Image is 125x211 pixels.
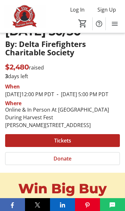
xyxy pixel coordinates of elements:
button: Pinterest [75,198,100,211]
button: Menu [108,17,121,30]
span: - [54,91,61,98]
p: By: Delta Firefighters Charitable Society [5,40,120,57]
button: Log In [65,5,90,15]
span: 2025 Barnside [DATE] 50/50 [5,7,88,38]
img: Delta Firefighters Charitable Society's Logo [4,5,46,29]
div: Online & In Person At [GEOGRAPHIC_DATA] During Harvest Fest [5,106,120,121]
span: [DATE] 12:00 PM PDT [5,91,54,98]
span: [DATE] 5:00 PM PDT [54,91,108,98]
div: [PERSON_NAME][STREET_ADDRESS] [5,121,120,129]
div: Where [5,101,21,106]
span: Sign Up [97,6,116,14]
span: Tickets [54,137,71,144]
button: Cart [77,18,88,29]
p: raised [5,62,44,72]
button: Help [93,17,105,30]
p: days left [5,72,120,80]
button: X [25,198,50,211]
span: 3 [5,73,8,80]
span: $2,480 [5,63,29,71]
button: Tickets [5,134,120,147]
span: Log In [70,6,85,14]
button: SMS [100,198,125,211]
button: Donate [5,152,120,165]
button: LinkedIn [50,198,75,211]
button: Sign Up [92,5,121,15]
span: Donate [54,155,71,162]
div: When [5,83,20,90]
